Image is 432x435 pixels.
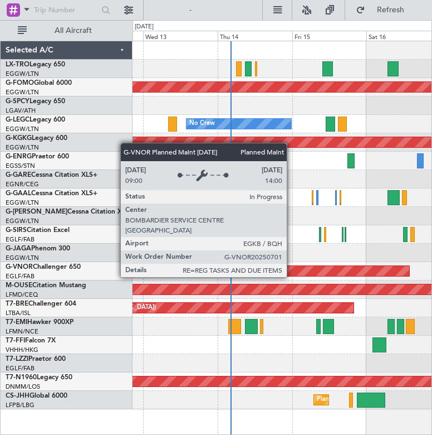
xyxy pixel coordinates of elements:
[6,393,30,399] span: CS-JHH
[34,2,98,18] input: Trip Number
[6,282,32,289] span: M-OUSE
[6,337,56,344] a: T7-FFIFalcon 7X
[6,235,35,244] a: EGLF/FAB
[6,125,39,133] a: EGGW/LTN
[6,393,67,399] a: CS-JHHGlobal 6000
[6,172,31,178] span: G-GARE
[6,143,39,152] a: EGGW/LTN
[183,226,358,243] div: Planned Maint [GEOGRAPHIC_DATA] ([GEOGRAPHIC_DATA])
[6,346,38,354] a: VHHH/HKG
[6,135,32,142] span: G-KGKG
[6,190,97,197] a: G-GAALCessna Citation XLS+
[6,217,39,225] a: EGGW/LTN
[6,70,39,78] a: EGGW/LTN
[6,88,39,96] a: EGGW/LTN
[6,98,65,105] a: G-SPCYLegacy 650
[367,6,414,14] span: Refresh
[6,153,32,160] span: G-ENRG
[29,27,117,35] span: All Aircraft
[6,364,35,373] a: EGLF/FAB
[6,301,76,307] a: T7-BREChallenger 604
[6,264,81,270] a: G-VNORChallenger 650
[6,61,65,68] a: LX-TROLegacy 650
[6,190,31,197] span: G-GAAL
[6,209,67,215] span: G-[PERSON_NAME]
[6,80,34,86] span: G-FOMO
[252,189,292,206] div: Planned Maint
[6,153,69,160] a: G-ENRGPraetor 600
[6,272,35,281] a: EGLF/FAB
[6,374,37,381] span: T7-N1960
[6,172,97,178] a: G-GARECessna Citation XLS+
[6,301,28,307] span: T7-BRE
[6,291,38,299] a: LFMD/CEQ
[6,227,70,234] a: G-SIRSCitation Excel
[143,31,218,41] div: Wed 13
[6,356,66,362] a: T7-LZZIPraetor 600
[292,31,367,41] div: Fri 15
[6,117,30,123] span: G-LEGC
[6,327,38,336] a: LFMN/NCE
[6,227,27,234] span: G-SIRS
[12,22,121,40] button: All Aircraft
[6,356,28,362] span: T7-LZZI
[6,401,35,409] a: LFPB/LBG
[6,107,36,115] a: LGAV/ATH
[6,199,39,207] a: EGGW/LTN
[351,1,418,19] button: Refresh
[6,180,39,188] a: EGNR/CEG
[6,162,35,170] a: EGSS/STN
[135,22,154,32] div: [DATE]
[6,245,31,252] span: G-JAGA
[6,337,25,344] span: T7-FFI
[6,209,129,215] a: G-[PERSON_NAME]Cessna Citation XLS
[6,135,67,142] a: G-KGKGLegacy 600
[6,319,73,326] a: T7-EMIHawker 900XP
[6,254,39,262] a: EGGW/LTN
[6,282,86,289] a: M-OUSECitation Mustang
[6,245,70,252] a: G-JAGAPhenom 300
[6,80,72,86] a: G-FOMOGlobal 6000
[6,309,31,317] a: LTBA/ISL
[6,383,40,391] a: DNMM/LOS
[6,374,72,381] a: T7-N1960Legacy 650
[189,115,215,132] div: No Crew
[218,31,292,41] div: Thu 14
[6,264,33,270] span: G-VNOR
[6,117,65,123] a: G-LEGCLegacy 600
[6,61,30,68] span: LX-TRO
[6,319,27,326] span: T7-EMI
[6,98,30,105] span: G-SPCY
